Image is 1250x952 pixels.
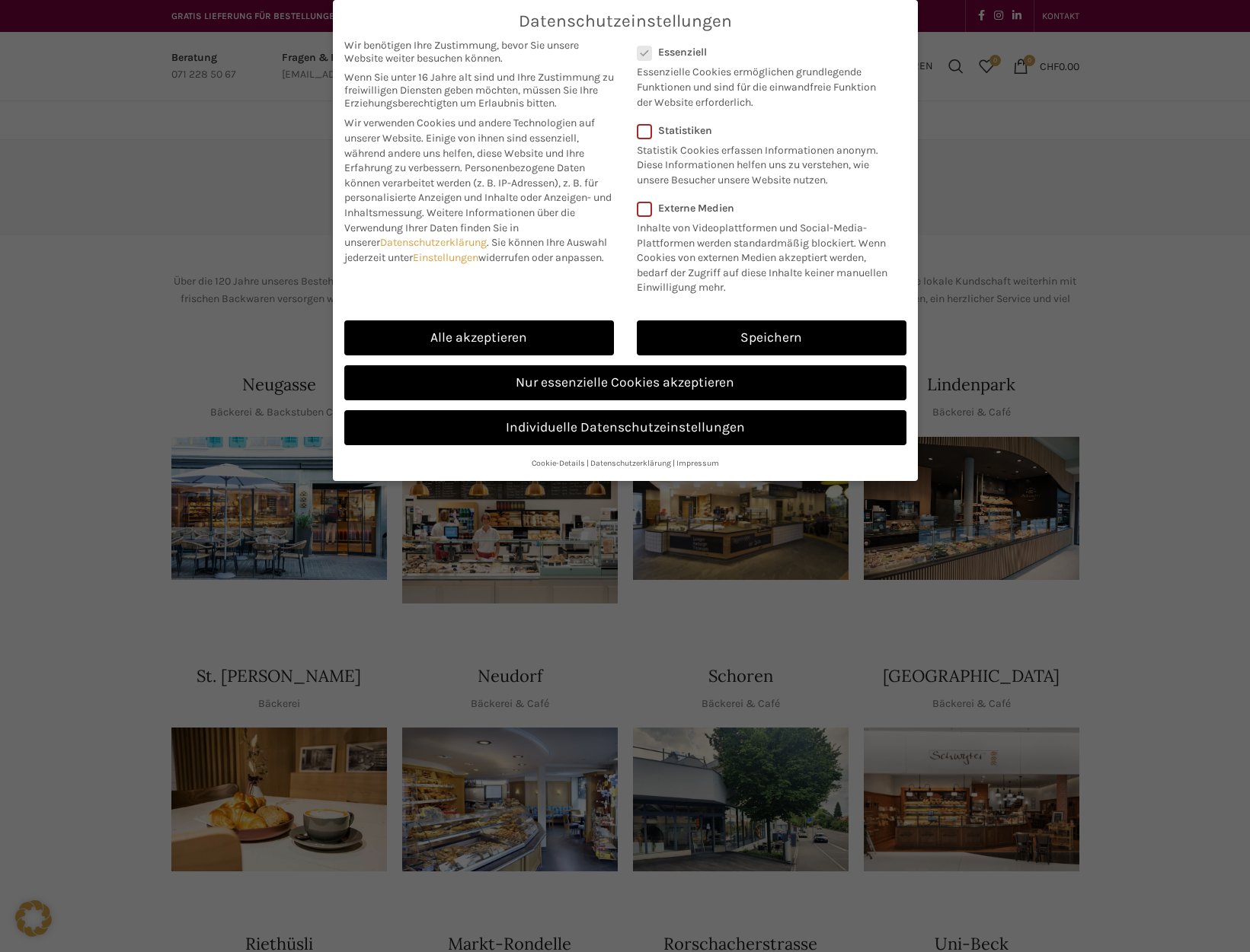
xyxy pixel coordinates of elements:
[344,365,906,400] a: Nur essenzielle Cookies akzeptieren
[637,215,897,295] p: Inhalte von Videoplattformen und Social-Media-Plattformen werden standardmäßig blockiert. Wenn Co...
[637,124,887,137] label: Statistiken
[344,39,614,65] span: Wir benötigen Ihre Zustimmung, bevor Sie unsere Website weiter besuchen können.
[344,116,595,174] span: Wir verwenden Cookies und andere Technologien auf unserer Website. Einige von ihnen sind essenzie...
[413,251,478,264] a: Einstellungen
[344,410,906,445] a: Individuelle Datenschutzeinstellungen
[344,236,607,264] span: Sie können Ihre Auswahl jederzeit unter widerrufen oder anpassen.
[344,161,612,219] span: Personenbezogene Daten können verarbeitet werden (z. B. IP-Adressen), z. B. für personalisierte A...
[637,59,887,110] p: Essenzielle Cookies ermöglichen grundlegende Funktionen und sind für die einwandfreie Funktion de...
[344,320,614,355] a: Alle akzeptieren
[519,11,732,31] span: Datenschutzeinstellungen
[637,46,887,59] label: Essenziell
[532,458,585,468] a: Cookie-Details
[637,137,887,188] p: Statistik Cookies erfassen Informationen anonym. Diese Informationen helfen uns zu verstehen, wie...
[676,458,719,468] a: Impressum
[590,458,671,468] a: Datenschutzerklärung
[637,320,906,355] a: Speichern
[344,71,614,110] span: Wenn Sie unter 16 Jahre alt sind und Ihre Zustimmung zu freiwilligen Diensten geben möchten, müss...
[637,202,897,215] label: Externe Medien
[344,206,575,249] span: Weitere Informationen über die Verwendung Ihrer Daten finden Sie in unserer .
[380,236,487,249] a: Datenschutzerklärung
